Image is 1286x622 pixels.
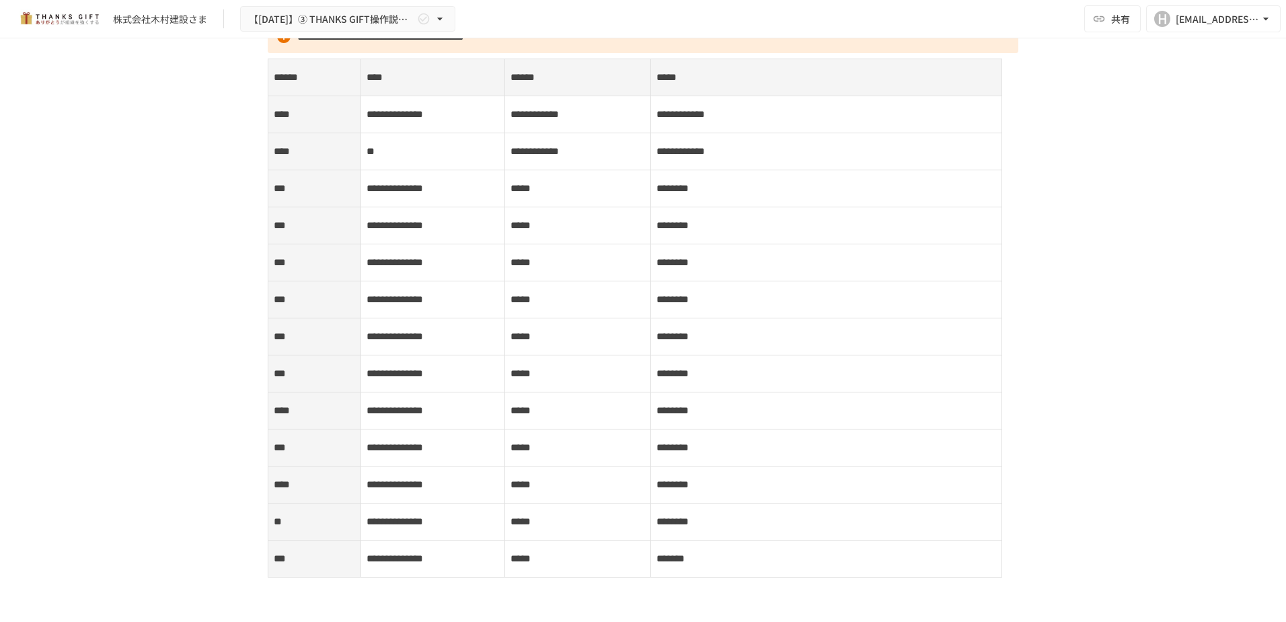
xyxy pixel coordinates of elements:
button: H[EMAIL_ADDRESS][DOMAIN_NAME] [1146,5,1281,32]
div: [EMAIL_ADDRESS][DOMAIN_NAME] [1176,11,1259,28]
button: 共有 [1084,5,1141,32]
img: mMP1OxWUAhQbsRWCurg7vIHe5HqDpP7qZo7fRoNLXQh [16,8,102,30]
span: 【[DATE]】➂ THANKS GIFT操作説明/THANKS GIFT[PERSON_NAME] [249,11,414,28]
span: 共有 [1111,11,1130,26]
div: 株式会社木村建設さま [113,12,207,26]
div: H [1154,11,1170,27]
button: 【[DATE]】➂ THANKS GIFT操作説明/THANKS GIFT[PERSON_NAME] [240,6,455,32]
